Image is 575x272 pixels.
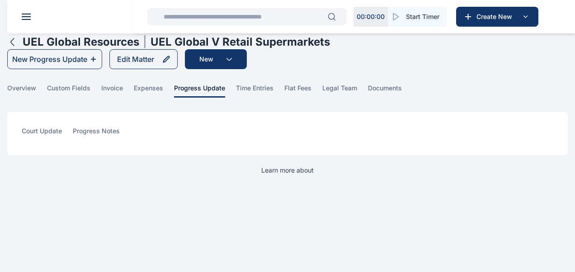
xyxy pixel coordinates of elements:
[109,49,178,69] button: Edit Matter
[7,49,102,69] button: New Progress Update
[101,84,134,98] a: invoice
[22,127,62,141] span: court update
[134,84,174,98] a: expenses
[284,84,322,98] a: flat fees
[261,166,314,175] p: Learn more about
[185,49,247,69] button: New
[368,84,413,98] a: documents
[322,84,357,98] span: legal team
[368,84,402,98] span: documents
[12,54,87,65] div: New Progress Update
[23,35,139,49] h1: UEL Global Resources
[236,84,273,98] span: time entries
[134,84,163,98] span: expenses
[47,84,90,98] span: custom fields
[151,35,330,49] h1: UEL Global V Retail Supermarkets
[174,84,225,98] span: progress update
[22,127,73,141] a: court update
[7,84,36,98] span: overview
[47,84,101,98] a: custom fields
[473,12,520,21] span: Create New
[284,84,311,98] span: flat fees
[456,7,538,27] button: Create New
[357,12,385,21] p: 00 : 00 : 00
[406,12,439,21] span: Start Timer
[7,84,47,98] a: overview
[117,54,154,65] div: Edit Matter
[73,127,131,141] a: progress notes
[73,127,120,141] span: progress notes
[236,84,284,98] a: time entries
[174,84,236,98] a: progress update
[101,84,123,98] span: invoice
[388,7,447,27] button: Start Timer
[143,35,147,49] span: |
[322,84,368,98] a: legal team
